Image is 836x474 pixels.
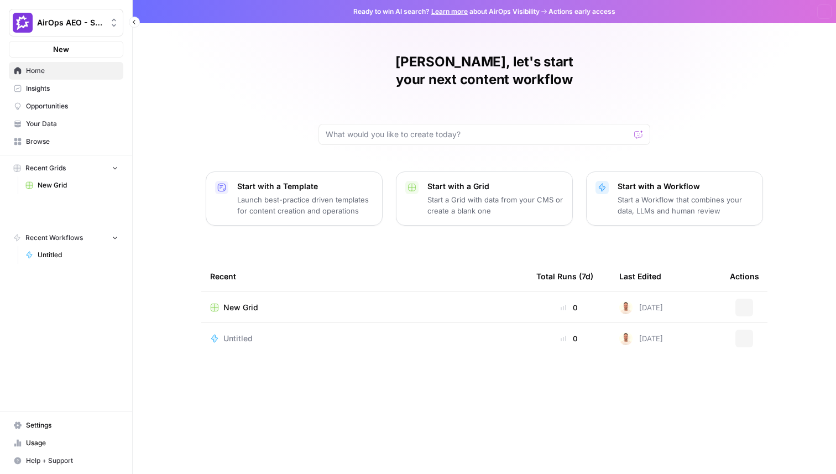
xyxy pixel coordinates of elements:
a: Usage [9,434,123,452]
span: Recent Workflows [25,233,83,243]
span: Usage [26,438,118,448]
span: New Grid [223,302,258,313]
span: Opportunities [26,101,118,111]
span: Your Data [26,119,118,129]
button: Help + Support [9,452,123,470]
a: Home [9,62,123,80]
span: Settings [26,420,118,430]
span: New Grid [38,180,118,190]
a: Insights [9,80,123,97]
button: Recent Workflows [9,230,123,246]
span: New [53,44,69,55]
span: Help + Support [26,456,118,466]
span: Recent Grids [25,163,66,173]
div: [DATE] [619,301,663,314]
a: New Grid [20,176,123,194]
p: Start with a Workflow [618,181,754,192]
div: 0 [536,333,602,344]
a: Settings [9,416,123,434]
a: Untitled [20,246,123,264]
button: Start with a WorkflowStart a Workflow that combines your data, LLMs and human review [586,171,763,226]
input: What would you like to create today? [326,129,630,140]
p: Start a Workflow that combines your data, LLMs and human review [618,194,754,216]
div: Last Edited [619,261,661,291]
a: Browse [9,133,123,150]
span: Untitled [38,250,118,260]
span: Untitled [223,333,253,344]
a: New Grid [210,302,519,313]
a: Opportunities [9,97,123,115]
a: Untitled [210,333,519,344]
span: Browse [26,137,118,147]
span: Insights [26,84,118,93]
img: AirOps AEO - Single Brand (Gong) Logo [13,13,33,33]
a: Your Data [9,115,123,133]
img: n02y6dxk2kpdk487jkjae1zkvp35 [619,332,633,345]
div: Total Runs (7d) [536,261,593,291]
div: 0 [536,302,602,313]
div: [DATE] [619,332,663,345]
span: AirOps AEO - Single Brand (Gong) [37,17,104,28]
button: Workspace: AirOps AEO - Single Brand (Gong) [9,9,123,37]
p: Start with a Grid [427,181,563,192]
img: n02y6dxk2kpdk487jkjae1zkvp35 [619,301,633,314]
span: Actions early access [548,7,615,17]
button: New [9,41,123,58]
span: Ready to win AI search? about AirOps Visibility [353,7,540,17]
p: Start a Grid with data from your CMS or create a blank one [427,194,563,216]
p: Launch best-practice driven templates for content creation and operations [237,194,373,216]
button: Recent Grids [9,160,123,176]
button: Start with a TemplateLaunch best-practice driven templates for content creation and operations [206,171,383,226]
a: Learn more [431,7,468,15]
div: Recent [210,261,519,291]
span: Home [26,66,118,76]
div: Actions [730,261,759,291]
h1: [PERSON_NAME], let's start your next content workflow [318,53,650,88]
button: Start with a GridStart a Grid with data from your CMS or create a blank one [396,171,573,226]
p: Start with a Template [237,181,373,192]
